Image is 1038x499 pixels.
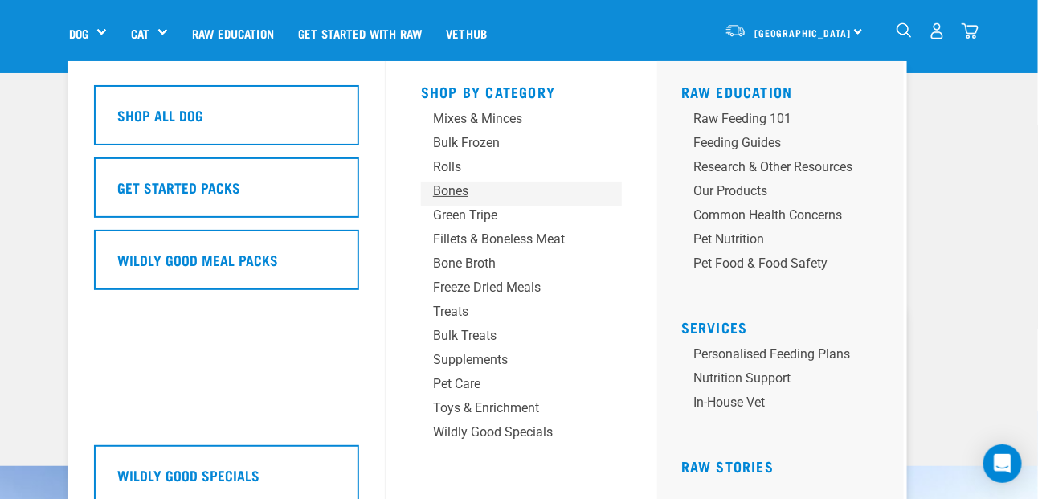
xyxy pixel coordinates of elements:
[433,326,583,346] div: Bulk Treats
[433,182,583,201] div: Bones
[681,88,793,96] a: Raw Education
[421,206,622,230] a: Green Tripe
[433,157,583,177] div: Rolls
[693,206,852,225] div: Common Health Concerns
[421,133,622,157] a: Bulk Frozen
[94,230,359,302] a: Wildly Good Meal Packs
[117,104,203,125] h5: Shop All Dog
[421,326,622,350] a: Bulk Treats
[433,423,583,442] div: Wildly Good Specials
[180,1,286,65] a: Raw Education
[421,109,622,133] a: Mixes & Minces
[117,464,259,485] h5: Wildly Good Specials
[117,249,278,270] h5: Wildly Good Meal Packs
[983,444,1022,483] div: Open Intercom Messenger
[286,1,434,65] a: Get started with Raw
[754,30,852,35] span: [GEOGRAPHIC_DATA]
[421,230,622,254] a: Fillets & Boneless Meat
[897,22,912,38] img: home-icon-1@2x.png
[433,302,583,321] div: Treats
[681,109,891,133] a: Raw Feeding 101
[929,22,946,39] img: user.png
[681,182,891,206] a: Our Products
[693,182,852,201] div: Our Products
[421,302,622,326] a: Treats
[421,84,622,96] h5: Shop By Category
[421,157,622,182] a: Rolls
[433,350,583,370] div: Supplements
[693,157,852,177] div: Research & Other Resources
[421,254,622,278] a: Bone Broth
[433,278,583,297] div: Freeze Dried Meals
[681,133,891,157] a: Feeding Guides
[69,24,88,43] a: Dog
[725,23,746,38] img: van-moving.png
[681,462,774,470] a: Raw Stories
[693,230,852,249] div: Pet Nutrition
[433,206,583,225] div: Green Tripe
[681,319,891,332] h5: Services
[421,399,622,423] a: Toys & Enrichment
[693,254,852,273] div: Pet Food & Food Safety
[681,345,891,369] a: Personalised Feeding Plans
[421,374,622,399] a: Pet Care
[693,133,852,153] div: Feeding Guides
[681,206,891,230] a: Common Health Concerns
[421,182,622,206] a: Bones
[681,369,891,393] a: Nutrition Support
[433,230,583,249] div: Fillets & Boneless Meat
[681,254,891,278] a: Pet Food & Food Safety
[94,85,359,157] a: Shop All Dog
[693,109,852,129] div: Raw Feeding 101
[94,157,359,230] a: Get Started Packs
[433,399,583,418] div: Toys & Enrichment
[421,278,622,302] a: Freeze Dried Meals
[433,109,583,129] div: Mixes & Minces
[421,423,622,447] a: Wildly Good Specials
[433,133,583,153] div: Bulk Frozen
[681,393,891,417] a: In-house vet
[117,177,240,198] h5: Get Started Packs
[962,22,979,39] img: home-icon@2x.png
[681,230,891,254] a: Pet Nutrition
[681,157,891,182] a: Research & Other Resources
[433,374,583,394] div: Pet Care
[131,24,149,43] a: Cat
[434,1,499,65] a: Vethub
[421,350,622,374] a: Supplements
[433,254,583,273] div: Bone Broth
